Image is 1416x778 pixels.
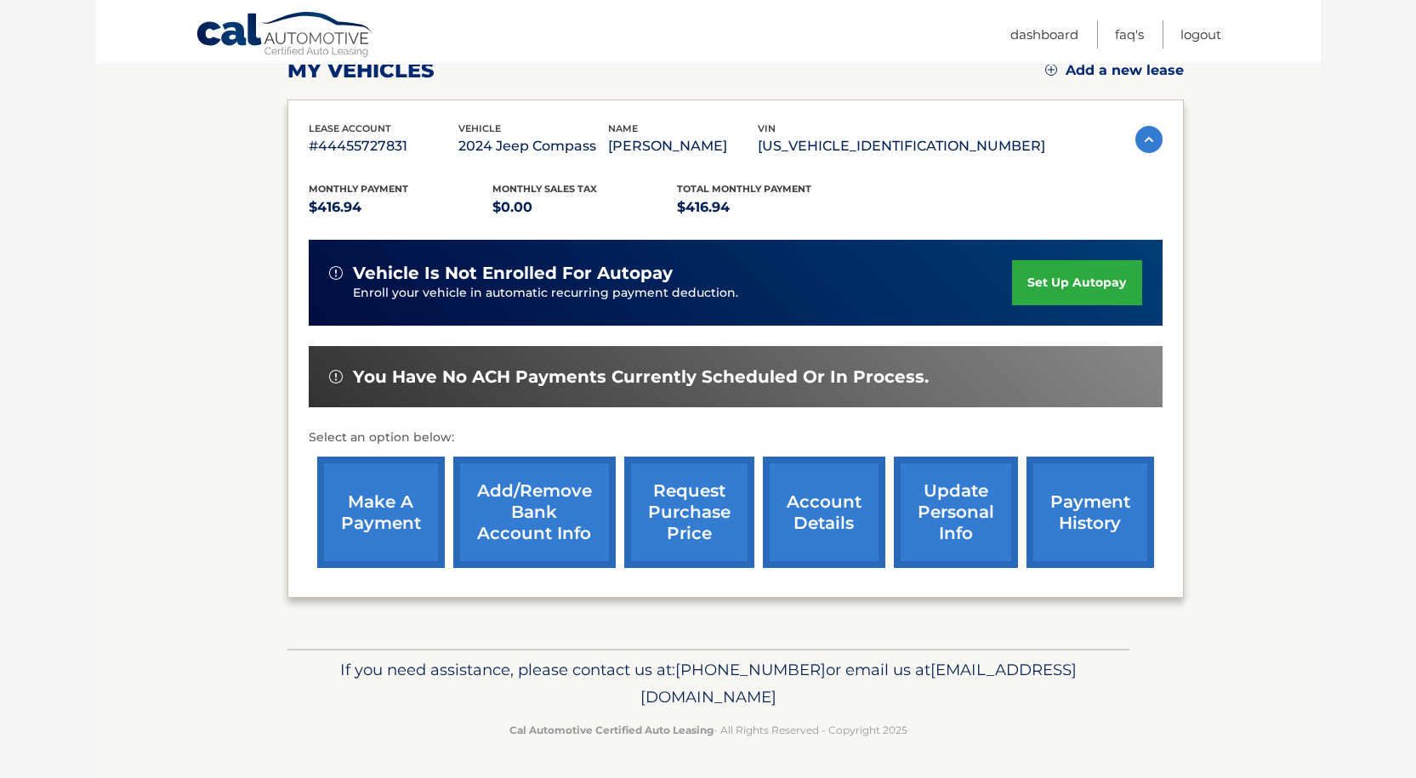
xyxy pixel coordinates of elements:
[763,457,885,568] a: account details
[458,122,501,134] span: vehicle
[1045,64,1057,76] img: add.svg
[353,263,673,284] span: vehicle is not enrolled for autopay
[299,721,1118,739] p: - All Rights Reserved - Copyright 2025
[492,196,677,219] p: $0.00
[624,457,754,568] a: request purchase price
[1135,126,1163,153] img: accordion-active.svg
[353,284,1013,303] p: Enroll your vehicle in automatic recurring payment deduction.
[317,457,445,568] a: make a payment
[492,183,597,195] span: Monthly sales Tax
[458,134,608,158] p: 2024 Jeep Compass
[1026,457,1154,568] a: payment history
[640,660,1077,707] span: [EMAIL_ADDRESS][DOMAIN_NAME]
[329,370,343,383] img: alert-white.svg
[677,183,811,195] span: Total Monthly Payment
[309,196,493,219] p: $416.94
[309,428,1163,448] p: Select an option below:
[608,134,758,158] p: [PERSON_NAME]
[758,134,1045,158] p: [US_VEHICLE_IDENTIFICATION_NUMBER]
[329,266,343,280] img: alert-white.svg
[1012,260,1141,305] a: set up autopay
[894,457,1018,568] a: update personal info
[287,58,435,83] h2: my vehicles
[758,122,776,134] span: vin
[675,660,826,679] span: [PHONE_NUMBER]
[453,457,616,568] a: Add/Remove bank account info
[309,183,408,195] span: Monthly Payment
[353,366,929,388] span: You have no ACH payments currently scheduled or in process.
[509,724,714,736] strong: Cal Automotive Certified Auto Leasing
[196,11,374,60] a: Cal Automotive
[1180,20,1221,48] a: Logout
[1010,20,1078,48] a: Dashboard
[309,122,391,134] span: lease account
[1115,20,1144,48] a: FAQ's
[1045,62,1184,79] a: Add a new lease
[309,134,458,158] p: #44455727831
[299,656,1118,711] p: If you need assistance, please contact us at: or email us at
[608,122,638,134] span: name
[677,196,862,219] p: $416.94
